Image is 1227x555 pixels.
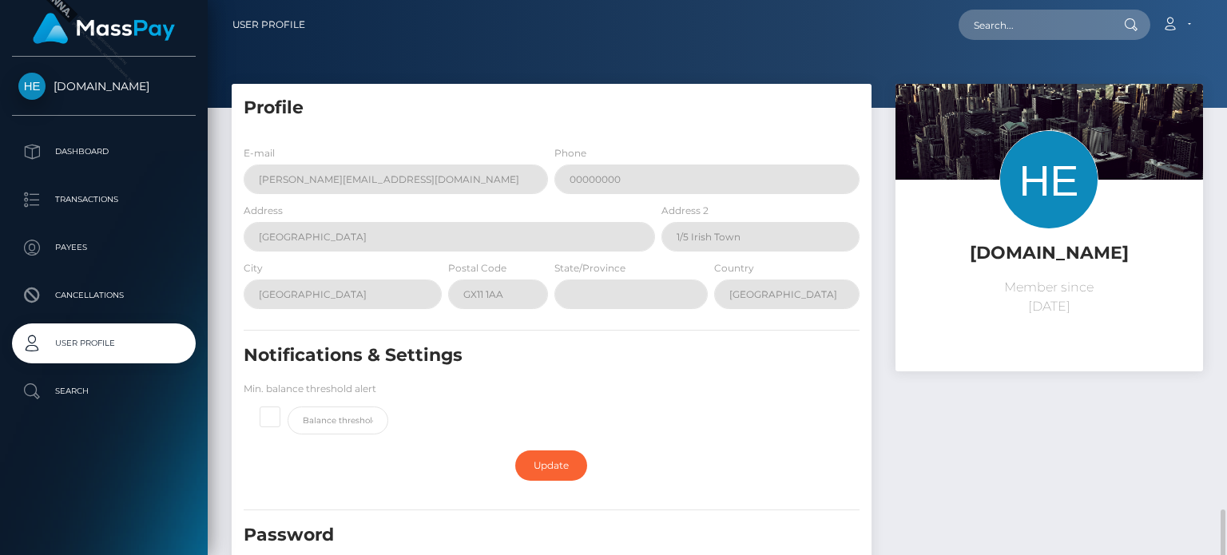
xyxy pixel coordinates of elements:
[907,278,1191,316] p: Member since [DATE]
[448,261,506,276] label: Postal Code
[907,241,1191,266] h5: [DOMAIN_NAME]
[244,523,761,548] h5: Password
[232,8,305,42] a: User Profile
[714,261,754,276] label: Country
[959,10,1109,40] input: Search...
[12,371,196,411] a: Search
[244,146,275,161] label: E-mail
[18,331,189,355] p: User Profile
[12,180,196,220] a: Transactions
[18,379,189,403] p: Search
[244,382,376,396] label: Min. balance threshold alert
[244,343,761,368] h5: Notifications & Settings
[244,261,263,276] label: City
[18,73,46,100] img: Hellomillions.com
[554,261,625,276] label: State/Province
[244,204,283,218] label: Address
[244,96,860,121] h5: Profile
[661,204,709,218] label: Address 2
[554,146,586,161] label: Phone
[515,450,587,481] a: Update
[12,228,196,268] a: Payees
[33,13,175,44] img: MassPay Logo
[12,79,196,93] span: [DOMAIN_NAME]
[18,140,189,164] p: Dashboard
[895,84,1203,289] img: ...
[12,132,196,172] a: Dashboard
[18,236,189,260] p: Payees
[18,283,189,307] p: Cancellations
[12,276,196,315] a: Cancellations
[12,323,196,363] a: User Profile
[18,188,189,212] p: Transactions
